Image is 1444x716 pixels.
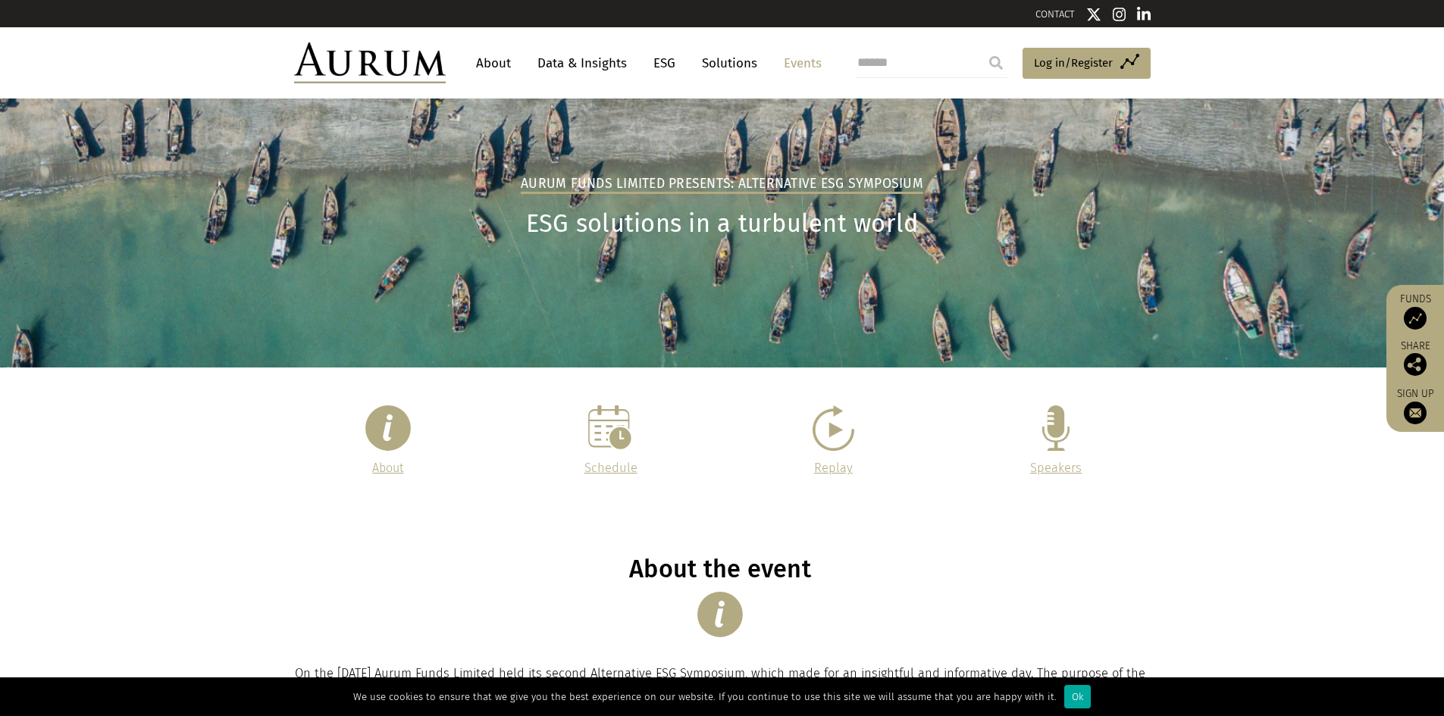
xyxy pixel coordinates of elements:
a: Solutions [694,49,765,77]
a: About [468,49,518,77]
input: Submit [981,48,1011,78]
a: Log in/Register [1023,48,1151,80]
img: Twitter icon [1086,7,1101,22]
img: Aurum [294,42,446,83]
img: Sign up to our newsletter [1404,402,1427,424]
img: Linkedin icon [1137,7,1151,22]
img: Share this post [1404,353,1427,376]
a: About [372,461,403,475]
h1: About the event [294,555,1147,584]
a: Funds [1394,292,1436,330]
span: Log in/Register [1034,54,1113,72]
img: Access Funds [1404,307,1427,330]
a: Sign up [1394,387,1436,424]
a: Schedule [584,461,637,475]
h1: ESG solutions in a turbulent world [294,209,1151,239]
a: CONTACT [1035,8,1075,20]
a: ESG [646,49,683,77]
a: Speakers [1030,461,1082,475]
a: Replay [814,461,853,475]
a: Events [776,49,822,77]
img: Instagram icon [1113,7,1126,22]
h2: Aurum Funds Limited Presents: Alternative ESG Symposium [521,176,923,194]
div: Share [1394,341,1436,376]
div: Ok [1064,685,1091,708]
a: Data & Insights [530,49,634,77]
